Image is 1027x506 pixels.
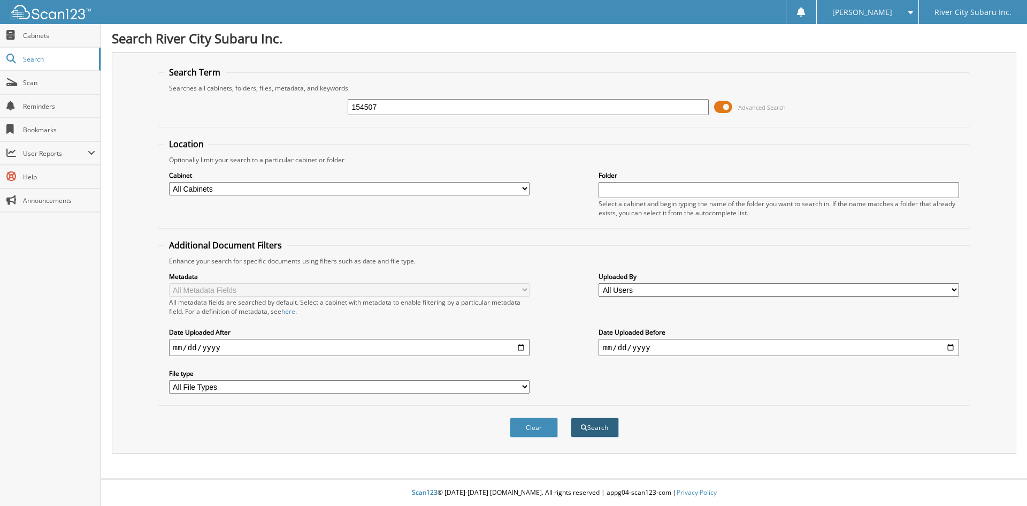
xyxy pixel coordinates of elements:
img: scan123-logo-white.svg [11,5,91,19]
div: All metadata fields are searched by default. Select a cabinet with metadata to enable filtering b... [169,298,530,316]
span: Search [23,55,94,64]
div: Select a cabinet and begin typing the name of the folder you want to search in. If the name match... [599,199,959,217]
label: Uploaded By [599,272,959,281]
a: here [281,307,295,316]
span: Scan123 [412,488,438,497]
span: River City Subaru Inc. [934,9,1011,16]
h1: Search River City Subaru Inc. [112,29,1016,47]
span: Bookmarks [23,125,95,134]
div: Optionally limit your search to a particular cabinet or folder [164,155,965,164]
div: © [DATE]-[DATE] [DOMAIN_NAME]. All rights reserved | appg04-scan123-com | [101,480,1027,506]
label: Folder [599,171,959,180]
span: Announcements [23,196,95,205]
span: [PERSON_NAME] [832,9,892,16]
iframe: Chat Widget [974,455,1027,506]
input: start [169,339,530,356]
span: Scan [23,78,95,87]
button: Clear [510,418,558,437]
span: User Reports [23,149,88,158]
div: Enhance your search for specific documents using filters such as date and file type. [164,256,965,266]
span: Reminders [23,102,95,111]
span: Cabinets [23,31,95,40]
label: Date Uploaded Before [599,328,959,337]
input: end [599,339,959,356]
label: Date Uploaded After [169,328,530,337]
label: Cabinet [169,171,530,180]
legend: Additional Document Filters [164,239,287,251]
span: Advanced Search [738,103,786,111]
label: Metadata [169,272,530,281]
button: Search [571,418,619,437]
span: Help [23,172,95,182]
label: File type [169,369,530,378]
div: Searches all cabinets, folders, files, metadata, and keywords [164,84,965,93]
a: Privacy Policy [677,488,717,497]
legend: Location [164,138,209,150]
legend: Search Term [164,66,226,78]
